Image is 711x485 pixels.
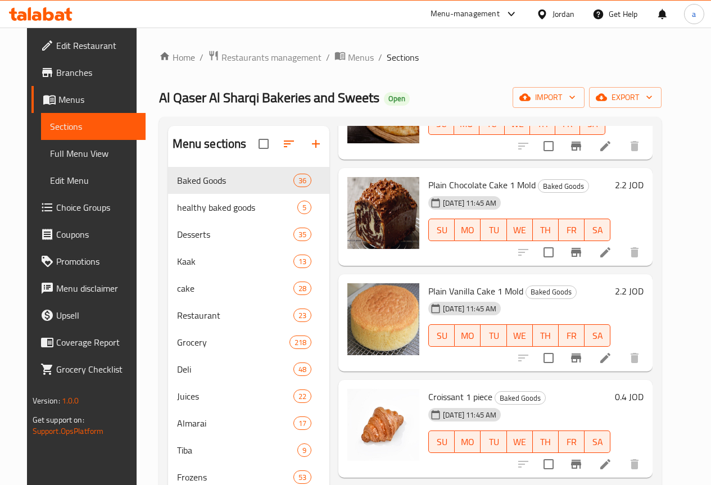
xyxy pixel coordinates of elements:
span: SA [589,328,606,344]
a: Edit menu item [599,351,612,365]
div: Tiba9 [168,437,330,464]
button: Branch-specific-item [563,345,590,371]
span: Sections [50,120,137,133]
span: Tiba [177,443,297,457]
span: 35 [294,229,311,240]
div: items [293,416,311,430]
span: Baked Goods [526,285,576,298]
a: Grocery Checklist [31,356,146,383]
button: SU [428,219,455,241]
li: / [200,51,203,64]
span: [DATE] 11:45 AM [438,410,501,420]
span: Juices [177,389,293,403]
div: Baked Goods [495,391,546,405]
a: Promotions [31,248,146,275]
span: Croissant 1 piece [428,388,492,405]
span: 5 [298,202,311,213]
span: Select to update [537,134,560,158]
div: Kaak [177,255,293,268]
div: items [293,470,311,484]
a: Menu disclaimer [31,275,146,302]
span: SA [585,116,601,132]
button: Branch-specific-item [563,239,590,266]
span: Sort sections [275,130,302,157]
span: [DATE] 11:45 AM [438,198,501,208]
span: Full Menu View [50,147,137,160]
li: / [326,51,330,64]
button: delete [621,239,648,266]
div: Desserts35 [168,221,330,248]
span: 22 [294,391,311,402]
span: SA [589,434,606,450]
div: Juices22 [168,383,330,410]
button: Branch-specific-item [563,133,590,160]
span: cake [177,282,293,295]
span: Plain Vanilla Cake 1 Mold [428,283,523,300]
button: delete [621,451,648,478]
button: TU [481,219,506,241]
span: 1.0.0 [62,393,79,408]
img: Plain Chocolate Cake 1 Mold [347,177,419,249]
span: Upsell [56,309,137,322]
button: Add section [302,130,329,157]
button: SU [428,430,455,453]
a: Edit menu item [599,246,612,259]
span: Al Qaser Al Sharqi Bakeries and Sweets [159,85,379,110]
button: WE [507,430,533,453]
span: healthy baked goods [177,201,297,214]
span: [DATE] 11:45 AM [438,303,501,314]
span: 48 [294,364,311,375]
div: items [297,443,311,457]
button: MO [455,219,481,241]
button: TH [533,219,559,241]
span: Baked Goods [538,180,588,193]
div: Baked Goods [526,285,577,299]
span: Restaurants management [221,51,321,64]
span: 9 [298,445,311,456]
button: delete [621,133,648,160]
div: Open [384,92,410,106]
button: TU [481,430,506,453]
span: 218 [290,337,311,348]
span: Deli [177,362,293,376]
a: Choice Groups [31,194,146,221]
span: Grocery [177,336,289,349]
div: Restaurant23 [168,302,330,329]
span: Frozens [177,470,293,484]
a: Coverage Report [31,329,146,356]
span: a [692,8,696,20]
div: Restaurant [177,309,293,322]
h6: 0.4 JOD [615,389,644,405]
div: Baked Goods36 [168,167,330,194]
a: Full Menu View [41,140,146,167]
span: 36 [294,175,311,186]
span: FR [563,328,580,344]
img: Plain Vanilla Cake 1 Mold [347,283,419,355]
span: 17 [294,418,311,429]
a: Edit menu item [599,139,612,153]
button: import [513,87,585,108]
span: Menus [348,51,374,64]
img: Croissant 1 piece [347,389,419,461]
div: items [293,389,311,403]
a: Edit Restaurant [31,32,146,59]
button: MO [455,430,481,453]
h6: 2.2 JOD [615,283,644,299]
div: items [293,362,311,376]
li: / [378,51,382,64]
span: Plain Chocolate Cake 1 Mold [428,176,536,193]
span: Promotions [56,255,137,268]
span: Select to update [537,452,560,476]
div: Jordan [553,8,574,20]
span: SU [433,328,450,344]
span: Baked Goods [495,392,545,405]
div: Baked Goods [538,179,589,193]
button: delete [621,345,648,371]
span: WE [511,222,528,238]
span: FR [563,434,580,450]
span: TU [484,116,500,132]
div: healthy baked goods5 [168,194,330,221]
span: 28 [294,283,311,294]
button: WE [507,219,533,241]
